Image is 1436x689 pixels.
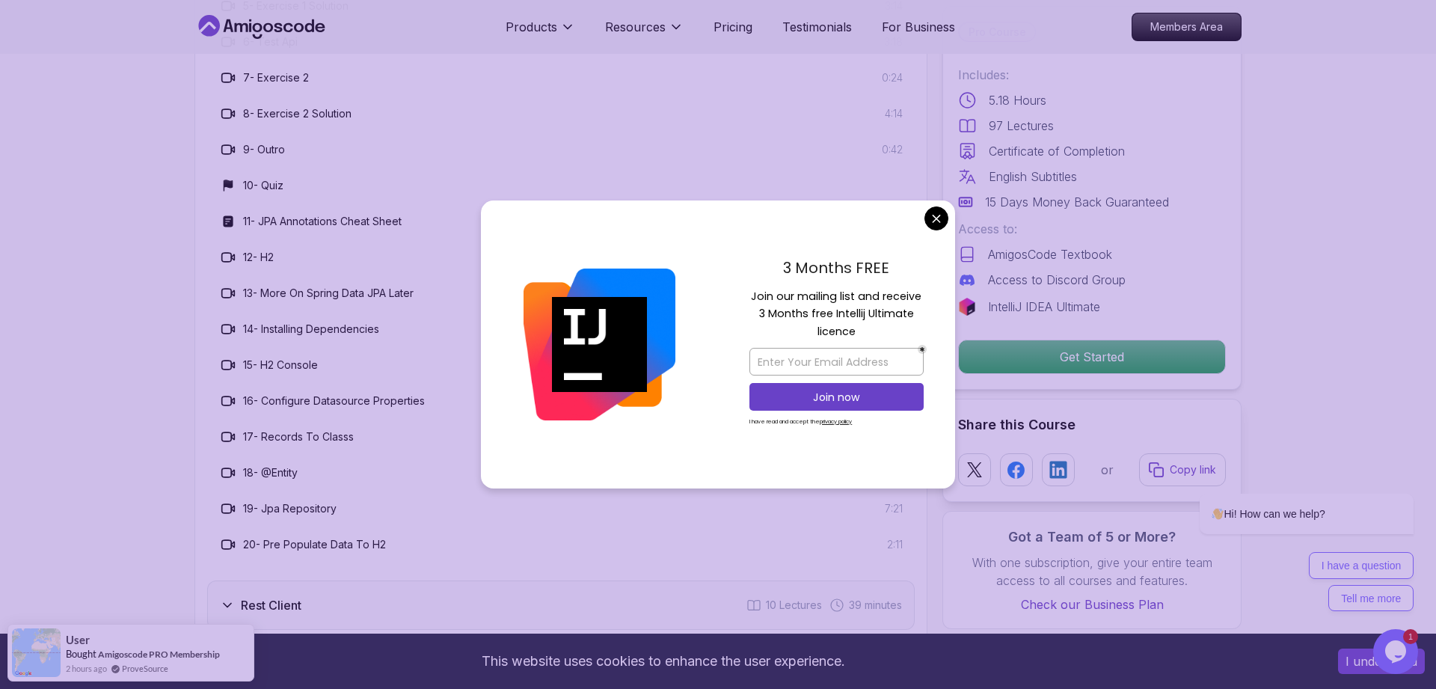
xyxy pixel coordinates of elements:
button: Accept cookies [1338,649,1425,674]
p: IntelliJ IDEA Ultimate [988,298,1100,316]
h3: Got a Team of 5 or More? [958,527,1226,548]
a: Check our Business Plan [958,595,1226,613]
span: 0:24 [882,70,903,85]
span: 10 Lectures [766,598,822,613]
h3: 9 - Outro [243,142,285,157]
h3: 20 - Pre Populate Data To H2 [243,537,386,552]
span: 7:21 [885,501,903,516]
h3: 8 - Exercise 2 Solution [243,106,352,121]
h3: 12 - H2 [243,250,274,265]
h3: 15 - H2 Console [243,358,318,373]
span: 39 minutes [849,598,902,613]
h3: 18 - @Entity [243,465,298,480]
p: Certificate of Completion [989,142,1125,160]
button: Resources [605,18,684,48]
span: User [66,634,90,646]
a: Amigoscode PRO Membership [98,649,220,660]
p: With one subscription, give your entire team access to all courses and features. [958,554,1226,590]
h3: 19 - Jpa Repository [243,501,337,516]
p: Get Started [959,340,1225,373]
div: This website uses cookies to enhance the user experience. [11,645,1316,678]
p: AmigosCode Textbook [988,245,1112,263]
p: Access to: [958,220,1226,238]
p: Includes: [958,66,1226,84]
h3: 16 - Configure Datasource Properties [243,394,425,408]
a: ProveSource [122,662,168,675]
h3: 14 - Installing Dependencies [243,322,379,337]
p: Resources [605,18,666,36]
a: Pricing [714,18,752,36]
button: Rest Client10 Lectures 39 minutes [207,581,915,630]
h3: 11 - JPA Annotations Cheat Sheet [243,214,402,229]
span: Bought [66,648,96,660]
button: Get Started [958,340,1226,374]
p: 15 Days Money Back Guaranteed [985,193,1169,211]
h3: 10 - Quiz [243,178,283,193]
a: For Business [882,18,955,36]
p: 97 Lectures [989,117,1054,135]
iframe: chat widget [1373,629,1421,674]
h3: 17 - Records To Classs [243,429,354,444]
h3: Rest Client [241,596,301,614]
h3: 13 - More On Spring Data JPA Later [243,286,414,301]
p: Members Area [1132,13,1241,40]
p: 5.18 Hours [989,91,1046,109]
span: 2 hours ago [66,662,107,675]
img: provesource social proof notification image [12,628,61,677]
a: Testimonials [782,18,852,36]
p: or [1101,461,1114,479]
button: Copy link [1139,453,1226,486]
span: 4:14 [885,106,903,121]
button: Products [506,18,575,48]
p: Access to Discord Group [988,271,1126,289]
span: 2:11 [887,537,903,552]
p: English Subtitles [989,168,1077,186]
h3: 7 - Exercise 2 [243,70,309,85]
img: jetbrains logo [958,298,976,316]
h2: Share this Course [958,414,1226,435]
a: Members Area [1132,13,1242,41]
p: Products [506,18,557,36]
iframe: chat widget [1152,358,1421,622]
span: 0:42 [882,142,903,157]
